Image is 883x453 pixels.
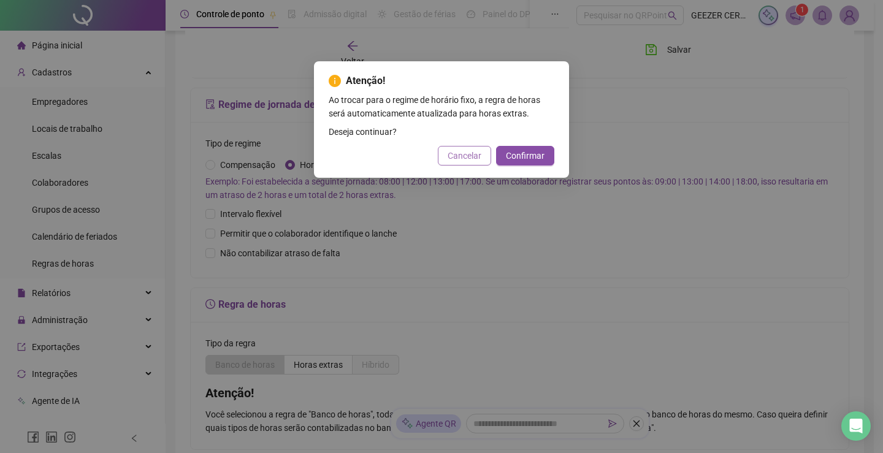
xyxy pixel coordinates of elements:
span: Cancelar [448,149,481,162]
span: Confirmar [506,149,545,162]
div: Open Intercom Messenger [841,411,871,441]
span: Ao trocar para o regime de horário fixo, a regra de horas será automaticamente atualizada para ho... [329,93,554,120]
span: Deseja continuar? [329,125,554,139]
button: Confirmar [496,146,554,166]
span: info-circle [329,75,341,87]
button: Cancelar [438,146,491,166]
div: Atenção! [329,74,554,88]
